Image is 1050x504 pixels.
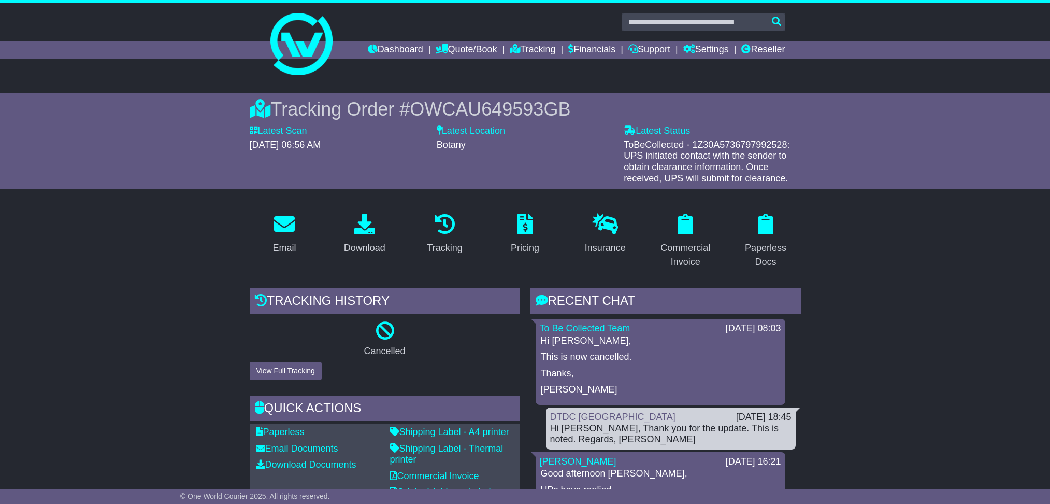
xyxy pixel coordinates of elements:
[541,368,780,380] p: Thanks,
[368,41,423,59] a: Dashboard
[541,352,780,363] p: This is now cancelled.
[420,210,469,259] a: Tracking
[250,362,322,380] button: View Full Tracking
[437,125,505,137] label: Latest Location
[541,468,780,480] p: Good afternoon [PERSON_NAME],
[731,210,801,273] a: Paperless Docs
[256,459,356,470] a: Download Documents
[344,241,385,255] div: Download
[540,323,630,333] a: To Be Collected Team
[541,335,780,347] p: Hi [PERSON_NAME],
[726,323,781,334] div: [DATE] 08:03
[180,492,330,500] span: © One World Courier 2025. All rights reserved.
[738,241,794,269] div: Paperless Docs
[250,98,801,120] div: Tracking Order #
[657,241,714,269] div: Commercial Invoice
[256,443,338,454] a: Email Documents
[585,241,626,255] div: Insurance
[504,210,546,259] a: Pricing
[736,412,792,423] div: [DATE] 18:45
[578,210,632,259] a: Insurance
[390,487,491,497] a: Original Address Label
[624,139,789,184] span: ToBeCollected - 1Z30A5736797992528: UPS initiated contact with the sender to obtain clearance inf...
[541,485,780,496] p: UPs have replied.
[250,346,520,357] p: Cancelled
[510,41,555,59] a: Tracking
[250,125,307,137] label: Latest Scan
[250,396,520,424] div: Quick Actions
[624,125,690,137] label: Latest Status
[541,384,780,396] p: [PERSON_NAME]
[437,139,466,150] span: Botany
[337,210,392,259] a: Download
[651,210,721,273] a: Commercial Invoice
[550,412,675,422] a: DTDC [GEOGRAPHIC_DATA]
[683,41,729,59] a: Settings
[410,99,570,120] span: OWCAU649593GB
[511,241,539,255] div: Pricing
[436,41,497,59] a: Quote/Book
[272,241,296,255] div: Email
[266,210,303,259] a: Email
[390,443,504,465] a: Shipping Label - Thermal printer
[390,427,509,437] a: Shipping Label - A4 printer
[726,456,781,468] div: [DATE] 16:21
[741,41,785,59] a: Reseller
[427,241,462,255] div: Tracking
[550,423,792,445] div: Hi [PERSON_NAME], Thank you for the update. This is noted. Regards, [PERSON_NAME]
[568,41,615,59] a: Financials
[256,427,305,437] a: Paperless
[530,288,801,316] div: RECENT CHAT
[390,471,479,481] a: Commercial Invoice
[628,41,670,59] a: Support
[250,139,321,150] span: [DATE] 06:56 AM
[540,456,616,467] a: [PERSON_NAME]
[250,288,520,316] div: Tracking history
